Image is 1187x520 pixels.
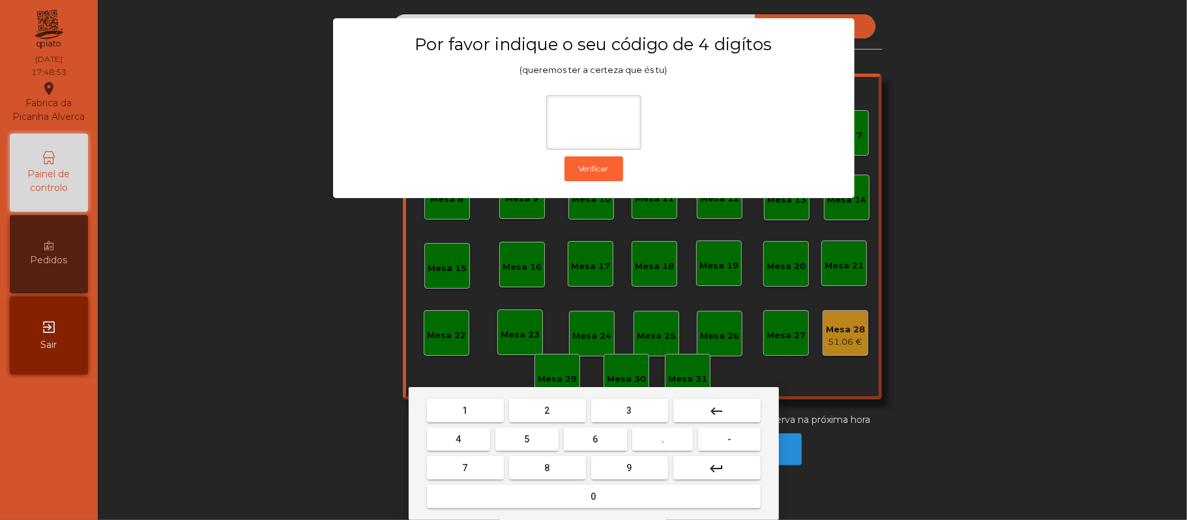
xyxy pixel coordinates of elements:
[509,456,586,480] button: 8
[456,434,461,444] span: 4
[463,405,468,416] span: 1
[591,399,668,422] button: 3
[524,434,529,444] span: 5
[359,34,829,55] h3: Por favor indique o seu código de 4 digítos
[632,427,693,451] button: .
[545,463,550,473] span: 8
[564,427,627,451] button: 6
[662,434,664,444] span: .
[709,403,725,419] mat-icon: keyboard_backspace
[427,399,504,422] button: 1
[509,399,586,422] button: 2
[727,434,731,444] span: -
[591,456,668,480] button: 9
[564,156,623,181] button: Verificar
[427,456,504,480] button: 7
[593,434,598,444] span: 6
[495,427,559,451] button: 5
[427,485,761,508] button: 0
[627,463,632,473] span: 9
[463,463,468,473] span: 7
[709,461,725,476] mat-icon: keyboard_return
[591,491,596,502] span: 0
[427,427,490,451] button: 4
[698,427,760,451] button: -
[627,405,632,416] span: 3
[520,65,667,75] span: (queremos ter a certeza que és tu)
[545,405,550,416] span: 2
